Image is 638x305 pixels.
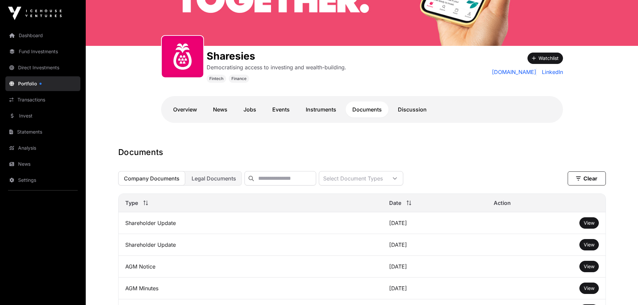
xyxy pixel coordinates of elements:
[119,234,383,256] td: Shareholder Update
[237,101,263,118] a: Jobs
[579,239,599,250] button: View
[5,141,80,155] a: Analysis
[389,199,401,207] span: Date
[319,171,387,185] div: Select Document Types
[584,285,594,291] span: View
[382,256,487,278] td: [DATE]
[231,76,246,81] span: Finance
[579,283,599,294] button: View
[492,68,537,76] a: [DOMAIN_NAME]
[382,234,487,256] td: [DATE]
[207,50,346,62] h1: Sharesies
[579,217,599,229] button: View
[164,39,201,75] img: sharesies_logo.jpeg
[186,171,242,185] button: Legal Documents
[584,220,594,226] a: View
[5,28,80,43] a: Dashboard
[584,241,594,248] a: View
[5,92,80,107] a: Transactions
[584,285,594,292] a: View
[391,101,433,118] a: Discussion
[605,273,638,305] iframe: Chat Widget
[209,76,223,81] span: Fintech
[119,256,383,278] td: AGM Notice
[382,278,487,299] td: [DATE]
[584,242,594,247] span: View
[125,199,138,207] span: Type
[584,263,594,269] span: View
[527,53,563,64] button: Watchlist
[5,60,80,75] a: Direct Investments
[8,7,62,20] img: Icehouse Ventures Logo
[266,101,296,118] a: Events
[118,171,185,185] button: Company Documents
[5,44,80,59] a: Fund Investments
[124,175,180,182] span: Company Documents
[299,101,343,118] a: Instruments
[118,147,606,158] h1: Documents
[382,212,487,234] td: [DATE]
[5,108,80,123] a: Invest
[166,101,558,118] nav: Tabs
[207,63,346,71] p: Democratising access to investing and wealth-building.
[539,68,563,76] a: LinkedIn
[192,175,236,182] span: Legal Documents
[206,101,234,118] a: News
[5,76,80,91] a: Portfolio
[5,173,80,187] a: Settings
[119,212,383,234] td: Shareholder Update
[579,261,599,272] button: View
[5,157,80,171] a: News
[5,125,80,139] a: Statements
[346,101,388,118] a: Documents
[119,278,383,299] td: AGM Minutes
[494,199,511,207] span: Action
[166,101,204,118] a: Overview
[584,263,594,270] a: View
[568,171,606,185] button: Clear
